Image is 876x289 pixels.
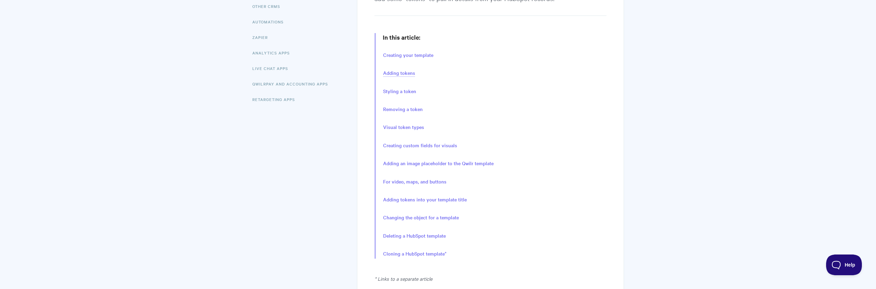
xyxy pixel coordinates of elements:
a: Adding tokens [383,69,415,77]
a: For video, maps, and buttons [383,178,446,186]
a: Styling a token [383,88,416,95]
a: Adding an image placeholder to the Qwilr template [383,160,494,167]
a: Live Chat Apps [252,61,293,75]
a: Deleting a HubSpot template [383,232,446,240]
a: Creating your template [383,51,433,59]
em: * Links to a separate article [374,275,432,282]
a: Removing a token [383,106,423,113]
a: Visual token types [383,123,424,131]
a: Changing the object for a template [383,214,459,221]
iframe: Toggle Customer Support [826,255,862,275]
a: Cloning a HubSpot template [383,250,445,258]
a: Zapier [252,30,273,44]
a: Creating custom fields for visuals [383,142,457,149]
a: QwilrPay and Accounting Apps [252,77,333,91]
a: Retargeting Apps [252,92,300,106]
a: Analytics Apps [252,46,295,60]
a: Adding tokens into your template title [383,196,467,203]
strong: In this article: [383,33,420,41]
a: Automations [252,15,289,29]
